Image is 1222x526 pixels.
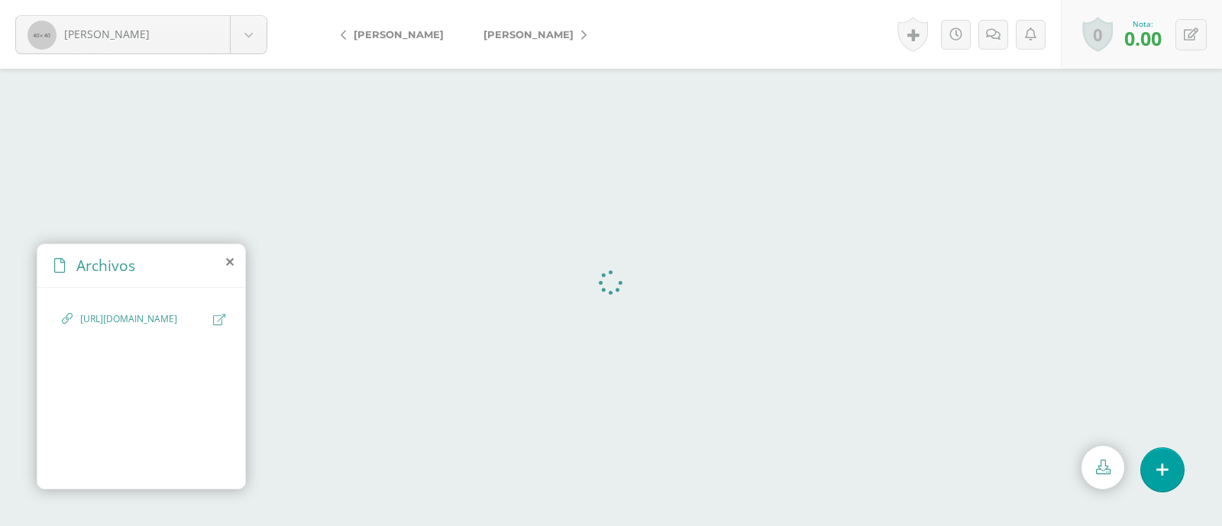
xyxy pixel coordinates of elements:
a: 0 [1082,17,1113,52]
a: [PERSON_NAME] [328,16,464,53]
span: [URL][DOMAIN_NAME] [80,312,205,327]
div: Nota: [1124,18,1162,29]
span: [PERSON_NAME] [64,27,150,41]
a: [PERSON_NAME] [464,16,599,53]
img: 40x40 [27,21,57,50]
span: [PERSON_NAME] [483,28,574,40]
a: [PERSON_NAME] [16,16,267,53]
i: close [226,256,234,268]
span: [PERSON_NAME] [354,28,444,40]
span: 0.00 [1124,25,1162,51]
span: Archivos [76,255,135,276]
